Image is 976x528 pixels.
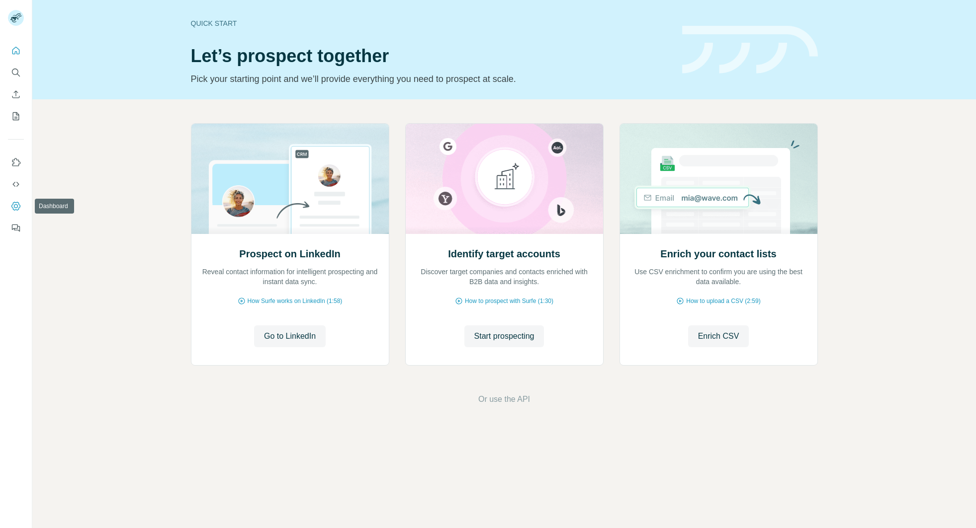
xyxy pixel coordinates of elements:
[660,247,776,261] h2: Enrich your contact lists
[254,325,326,347] button: Go to LinkedIn
[465,297,553,305] span: How to prospect with Surfe (1:30)
[8,64,24,81] button: Search
[191,46,670,66] h1: Let’s prospect together
[239,247,340,261] h2: Prospect on LinkedIn
[8,107,24,125] button: My lists
[630,267,807,287] p: Use CSV enrichment to confirm you are using the best data available.
[201,267,379,287] p: Reveal contact information for intelligent prospecting and instant data sync.
[620,124,818,234] img: Enrich your contact lists
[478,393,530,405] button: Or use the API
[474,330,534,342] span: Start prospecting
[8,197,24,215] button: Dashboard
[686,297,760,305] span: How to upload a CSV (2:59)
[8,219,24,237] button: Feedback
[191,18,670,28] div: Quick start
[416,267,593,287] p: Discover target companies and contacts enriched with B2B data and insights.
[248,297,343,305] span: How Surfe works on LinkedIn (1:58)
[8,85,24,103] button: Enrich CSV
[405,124,604,234] img: Identify target accounts
[682,26,818,74] img: banner
[264,330,316,342] span: Go to LinkedIn
[698,330,739,342] span: Enrich CSV
[8,175,24,193] button: Use Surfe API
[191,72,670,86] p: Pick your starting point and we’ll provide everything you need to prospect at scale.
[8,42,24,60] button: Quick start
[191,124,389,234] img: Prospect on LinkedIn
[8,153,24,171] button: Use Surfe on LinkedIn
[448,247,560,261] h2: Identify target accounts
[688,325,749,347] button: Enrich CSV
[464,325,544,347] button: Start prospecting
